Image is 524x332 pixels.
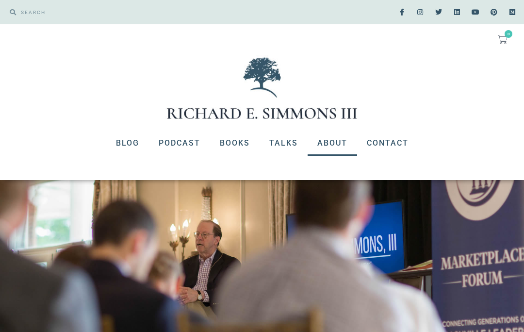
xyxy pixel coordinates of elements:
[16,5,257,19] input: SEARCH
[260,131,308,156] a: Talks
[308,131,357,156] a: About
[106,131,149,156] a: Blog
[505,30,512,38] span: 0
[486,29,519,50] a: 0
[357,131,418,156] a: Contact
[149,131,210,156] a: Podcast
[210,131,260,156] a: Books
